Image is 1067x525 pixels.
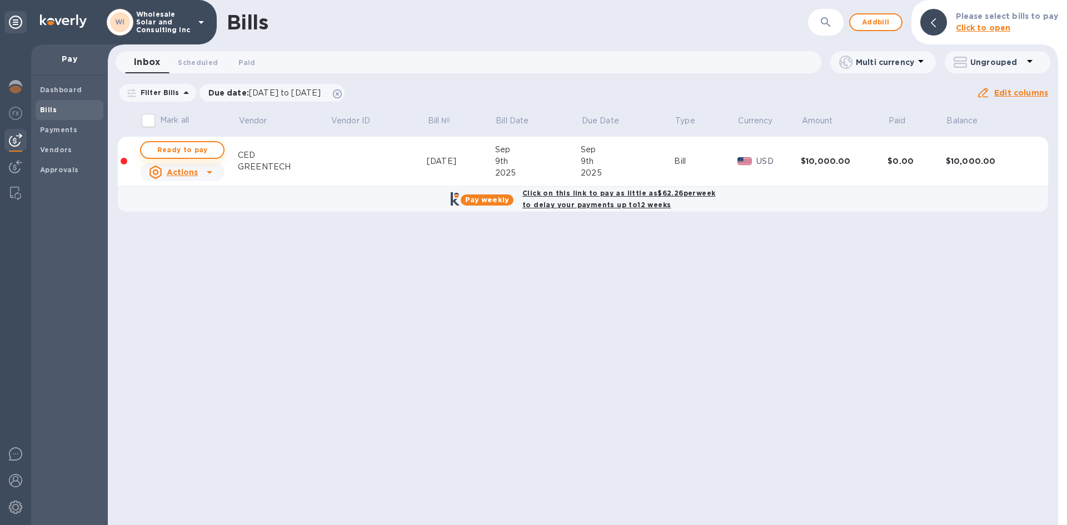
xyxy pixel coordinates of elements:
[239,115,267,127] p: Vendor
[889,115,906,127] p: Paid
[675,115,710,127] span: Type
[238,57,255,68] span: Paid
[134,54,160,70] span: Inbox
[4,11,27,33] div: Unpin categories
[40,166,79,174] b: Approvals
[887,156,946,167] div: $0.00
[238,149,330,161] div: CED
[946,156,1033,167] div: $10,000.00
[582,115,619,127] p: Due Date
[331,115,385,127] span: Vendor ID
[802,115,847,127] span: Amount
[40,106,57,114] b: Bills
[802,115,833,127] p: Amount
[40,146,72,154] b: Vendors
[581,167,674,179] div: 2025
[238,161,330,173] div: GREENTECH
[136,88,180,97] p: Filter Bills
[428,115,451,127] p: Bill №
[495,156,581,167] div: 9th
[9,107,22,120] img: Foreign exchange
[140,141,225,159] button: Ready to pay
[208,87,327,98] p: Due date :
[970,57,1023,68] p: Ungrouped
[849,13,903,31] button: Addbill
[40,53,99,64] p: Pay
[167,168,198,177] u: Actions
[495,144,581,156] div: Sep
[674,156,737,167] div: Bill
[856,57,914,68] p: Multi currency
[465,196,509,204] b: Pay weekly
[427,156,495,167] div: [DATE]
[801,156,887,167] div: $10,000.00
[496,115,543,127] span: Bill Date
[160,114,189,126] p: Mark all
[859,16,893,29] span: Add bill
[40,126,77,134] b: Payments
[40,14,87,28] img: Logo
[428,115,465,127] span: Bill №
[496,115,528,127] p: Bill Date
[239,115,282,127] span: Vendor
[994,88,1048,97] u: Edit columns
[136,11,192,34] p: Wholesale Solar and Consulting Inc
[249,88,321,97] span: [DATE] to [DATE]
[178,57,218,68] span: Scheduled
[227,11,268,34] h1: Bills
[889,115,920,127] span: Paid
[675,115,695,127] p: Type
[956,23,1011,32] b: Click to open
[581,156,674,167] div: 9th
[495,167,581,179] div: 2025
[581,144,674,156] div: Sep
[756,156,801,167] p: USD
[40,86,82,94] b: Dashboard
[200,84,345,102] div: Due date:[DATE] to [DATE]
[150,143,215,157] span: Ready to pay
[946,115,978,127] p: Balance
[331,115,370,127] p: Vendor ID
[738,115,772,127] p: Currency
[582,115,634,127] span: Due Date
[946,115,992,127] span: Balance
[737,157,752,165] img: USD
[522,189,715,209] b: Click on this link to pay as little as $62.26 per week to delay your payments up to 12 weeks
[115,18,125,26] b: WI
[956,12,1058,21] b: Please select bills to pay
